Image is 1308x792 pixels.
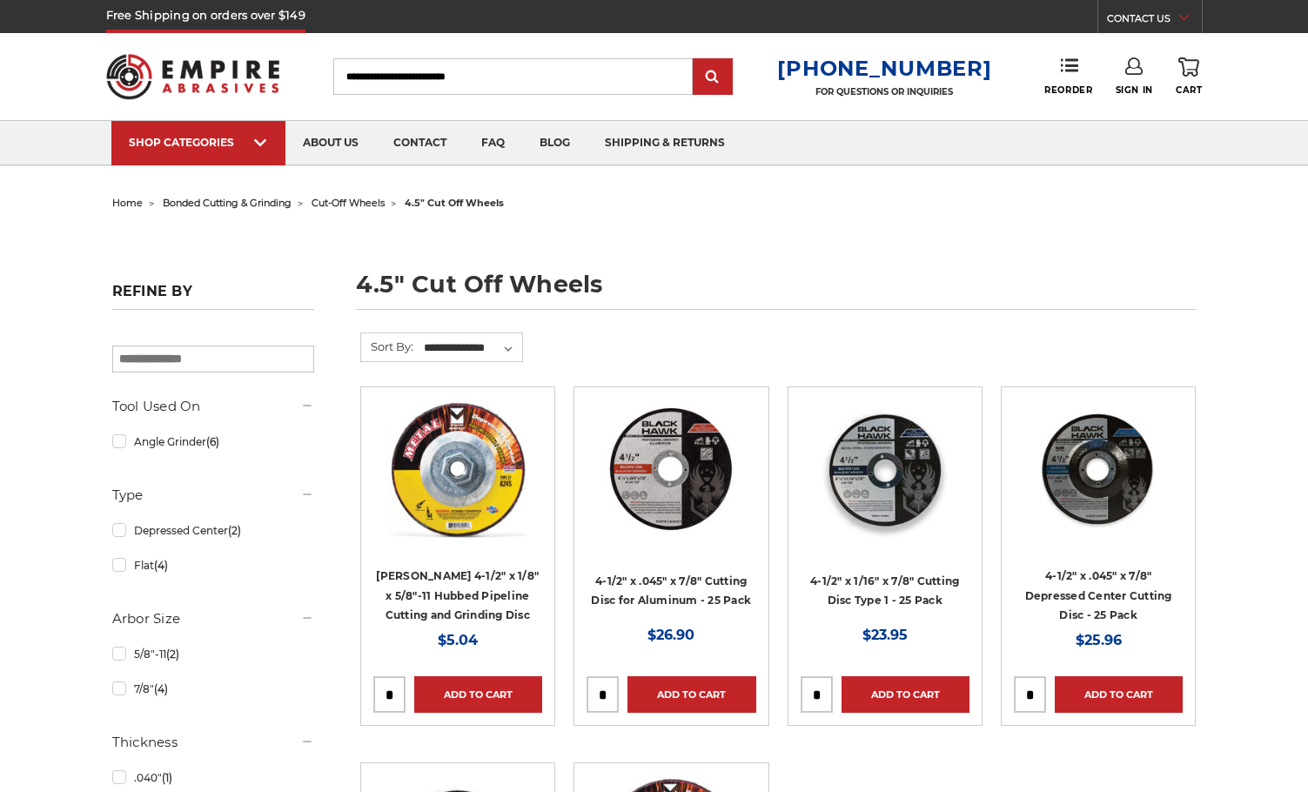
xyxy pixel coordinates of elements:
[129,136,268,149] div: SHOP CATEGORIES
[1025,569,1172,621] a: 4-1/2" x .045" x 7/8" Depressed Center Cutting Disc - 25 Pack
[112,197,143,209] a: home
[587,399,755,568] a: 4.5" cutting disc for aluminum
[112,674,314,704] a: 7/8"(4)
[405,197,504,209] span: 4.5" cut off wheels
[106,43,280,111] img: Empire Abrasives
[285,121,376,165] a: about us
[1076,632,1122,648] span: $25.96
[112,608,314,629] h5: Arbor Size
[862,627,908,643] span: $23.95
[112,550,314,581] a: Flat(4)
[376,569,539,621] a: [PERSON_NAME] 4-1/2" x 1/8" x 5/8"-11 Hubbed Pipeline Cutting and Grinding Disc
[373,399,542,568] a: Mercer 4-1/2" x 1/8" x 5/8"-11 Hubbed Cutting and Light Grinding Wheel
[601,399,741,539] img: 4.5" cutting disc for aluminum
[464,121,522,165] a: faq
[1055,676,1183,713] a: Add to Cart
[414,676,542,713] a: Add to Cart
[112,283,314,310] h5: Refine by
[1029,399,1168,539] img: 4-1/2" x 3/64" x 7/8" Depressed Center Type 27 Cut Off Wheel
[312,197,385,209] a: cut-off wheels
[438,632,478,648] span: $5.04
[421,335,522,361] select: Sort By:
[591,574,751,607] a: 4-1/2" x .045" x 7/8" Cutting Disc for Aluminum - 25 Pack
[1014,399,1183,568] a: 4-1/2" x 3/64" x 7/8" Depressed Center Type 27 Cut Off Wheel
[154,559,168,572] span: (4)
[112,396,314,417] h5: Tool Used On
[228,524,241,537] span: (2)
[206,435,219,448] span: (6)
[815,399,955,539] img: 4-1/2" x 1/16" x 7/8" Cutting Disc Type 1 - 25 Pack
[1107,9,1202,33] a: CONTACT US
[1044,84,1092,96] span: Reorder
[1116,84,1153,96] span: Sign In
[647,627,694,643] span: $26.90
[522,121,587,165] a: blog
[112,639,314,669] a: 5/8"-11(2)
[163,197,292,209] a: bonded cutting & grinding
[112,515,314,546] a: Depressed Center(2)
[1044,57,1092,95] a: Reorder
[695,60,730,95] input: Submit
[801,399,969,568] a: 4-1/2" x 1/16" x 7/8" Cutting Disc Type 1 - 25 Pack
[842,676,969,713] a: Add to Cart
[166,648,179,661] span: (2)
[112,732,314,753] h5: Thickness
[627,676,755,713] a: Add to Cart
[777,56,991,81] a: [PHONE_NUMBER]
[777,86,991,97] p: FOR QUESTIONS OR INQUIRIES
[361,333,413,359] label: Sort By:
[162,771,172,784] span: (1)
[1176,57,1202,96] a: Cart
[154,682,168,695] span: (4)
[112,426,314,457] a: Angle Grinder(6)
[356,272,1197,310] h1: 4.5" cut off wheels
[1176,84,1202,96] span: Cart
[810,574,959,607] a: 4-1/2" x 1/16" x 7/8" Cutting Disc Type 1 - 25 Pack
[376,121,464,165] a: contact
[112,485,314,506] h5: Type
[587,121,742,165] a: shipping & returns
[388,399,527,539] img: Mercer 4-1/2" x 1/8" x 5/8"-11 Hubbed Cutting and Light Grinding Wheel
